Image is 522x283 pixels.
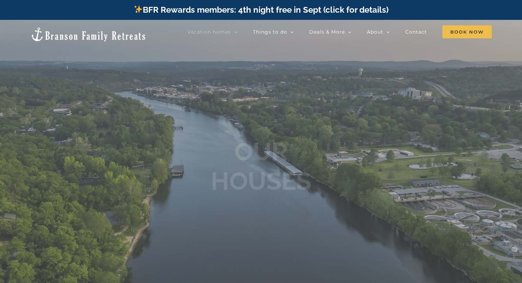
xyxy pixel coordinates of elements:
a: Things to do [253,25,294,39]
a: About [367,25,390,39]
img: Branson Family Retreats Logo [30,27,147,42]
a: Deals & More [309,25,351,39]
span: Book Now [442,25,492,38]
span: Deals & More [309,29,345,34]
span: Contact [405,29,427,34]
nav: Main Menu [187,25,492,39]
a: Book Now [442,25,492,39]
span: About [367,29,383,34]
img: ✨ [134,5,142,13]
span: Vacation homes [187,29,231,34]
a: BFR Rewards members: 4th night free in Sept (click for details) [134,5,388,15]
b: OUR HOUSES [211,137,311,196]
a: Contact [405,25,427,39]
a: Vacation homes [187,25,237,39]
span: Things to do [253,29,287,34]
